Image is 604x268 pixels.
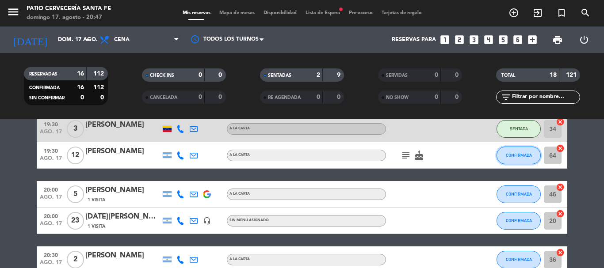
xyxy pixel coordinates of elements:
[29,72,57,76] span: RESERVADAS
[229,127,250,130] span: A LA CARTA
[580,8,591,18] i: search
[40,119,62,129] span: 19:30
[571,26,597,53] div: LOG OUT
[510,126,528,131] span: SENTADA
[29,86,60,90] span: CONFIRMADA
[497,147,541,164] button: CONFIRMADA
[93,84,106,91] strong: 112
[199,94,202,100] strong: 0
[556,144,565,153] i: cancel
[455,72,460,78] strong: 0
[556,8,567,18] i: turned_in_not
[435,94,438,100] strong: 0
[29,96,65,100] span: SIN CONFIRMAR
[455,94,460,100] strong: 0
[497,34,509,45] i: looks_5
[556,117,565,126] i: cancel
[40,249,62,260] span: 20:30
[344,11,377,15] span: Pre-acceso
[40,145,62,155] span: 19:30
[556,209,565,218] i: cancel
[77,71,84,77] strong: 16
[67,120,84,138] span: 3
[532,8,543,18] i: exit_to_app
[317,94,320,100] strong: 0
[88,223,105,230] span: 1 Visita
[82,34,93,45] i: arrow_drop_down
[501,92,511,102] i: filter_list
[439,34,451,45] i: looks_one
[268,95,301,100] span: RE AGENDADA
[27,4,111,13] div: Patio Cervecería Santa Fe
[85,250,161,261] div: [PERSON_NAME]
[85,185,161,196] div: [PERSON_NAME]
[268,73,291,78] span: SENTADAS
[199,72,202,78] strong: 0
[40,155,62,166] span: ago. 17
[338,7,344,12] span: fiber_manual_record
[67,185,84,203] span: 5
[215,11,259,15] span: Mapa de mesas
[556,183,565,192] i: cancel
[114,37,130,43] span: Cena
[301,11,344,15] span: Lista de Espera
[40,184,62,194] span: 20:00
[80,94,84,101] strong: 0
[506,153,532,158] span: CONFIRMADA
[100,94,106,101] strong: 0
[377,11,426,15] span: Tarjetas de regalo
[7,30,54,49] i: [DATE]
[508,8,519,18] i: add_circle_outline
[579,34,589,45] i: power_settings_new
[506,192,532,196] span: CONFIRMADA
[527,34,538,45] i: add_box
[229,219,269,222] span: Sin menú asignado
[497,212,541,230] button: CONFIRMADA
[27,13,111,22] div: domingo 17. agosto - 20:47
[93,71,106,77] strong: 112
[386,95,409,100] span: NO SHOW
[229,192,250,196] span: A LA CARTA
[501,73,515,78] span: TOTAL
[218,72,224,78] strong: 0
[7,5,20,19] i: menu
[414,150,424,161] i: cake
[566,72,578,78] strong: 121
[497,185,541,203] button: CONFIRMADA
[150,95,177,100] span: CANCELADA
[506,257,532,262] span: CONFIRMADA
[77,84,84,91] strong: 16
[40,194,62,204] span: ago. 17
[85,211,161,223] div: [DATE][PERSON_NAME]
[512,34,524,45] i: looks_6
[552,34,563,45] span: print
[401,150,411,161] i: subject
[88,196,105,204] span: 1 Visita
[506,218,532,223] span: CONFIRMADA
[67,212,84,230] span: 23
[85,119,161,131] div: [PERSON_NAME]
[550,72,557,78] strong: 18
[454,34,465,45] i: looks_two
[483,34,494,45] i: looks_4
[67,147,84,164] span: 12
[40,221,62,231] span: ago. 17
[511,92,580,102] input: Filtrar por nombre...
[178,11,215,15] span: Mis reservas
[386,73,408,78] span: SERVIDAS
[229,257,250,261] span: A LA CARTA
[218,94,224,100] strong: 0
[337,72,342,78] strong: 9
[259,11,301,15] span: Disponibilidad
[317,72,320,78] strong: 2
[85,146,161,157] div: [PERSON_NAME]
[392,37,436,43] span: Reservas para
[556,248,565,257] i: cancel
[337,94,342,100] strong: 0
[40,211,62,221] span: 20:00
[229,153,250,157] span: A LA CARTA
[497,120,541,138] button: SENTADA
[7,5,20,22] button: menu
[468,34,480,45] i: looks_3
[40,129,62,139] span: ago. 17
